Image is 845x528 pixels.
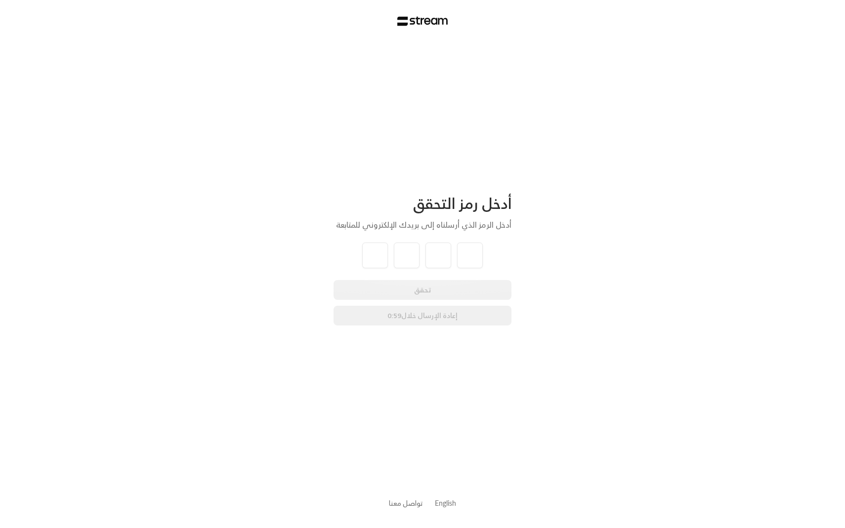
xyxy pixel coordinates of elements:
[397,16,448,26] img: Stream Logo
[435,494,456,512] a: English
[334,219,511,231] div: أدخل الرمز الذي أرسلناه إلى بريدك الإلكتروني للمتابعة
[389,497,423,509] a: تواصل معنا
[389,498,423,508] button: تواصل معنا
[334,194,511,213] div: أدخل رمز التحقق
